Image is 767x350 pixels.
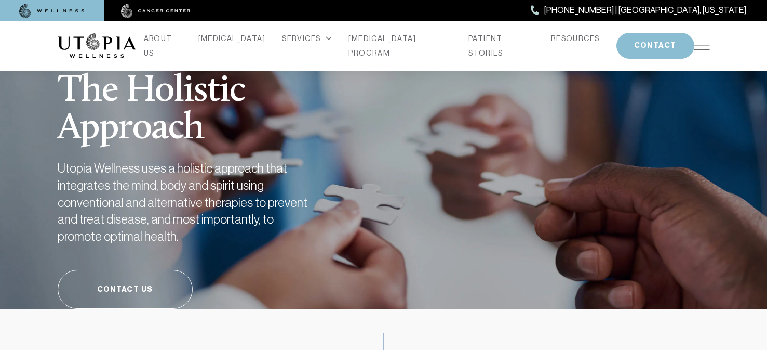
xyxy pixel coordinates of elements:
[58,33,136,58] img: logo
[694,42,710,50] img: icon-hamburger
[58,270,193,309] a: Contact Us
[19,4,85,18] img: wellness
[282,31,332,46] div: SERVICES
[198,31,266,46] a: [MEDICAL_DATA]
[551,31,600,46] a: RESOURCES
[348,31,452,60] a: [MEDICAL_DATA] PROGRAM
[58,47,364,148] h1: The Holistic Approach
[58,160,317,245] h2: Utopia Wellness uses a holistic approach that integrates the mind, body and spirit using conventi...
[531,4,746,17] a: [PHONE_NUMBER] | [GEOGRAPHIC_DATA], [US_STATE]
[468,31,534,60] a: PATIENT STORIES
[544,4,746,17] span: [PHONE_NUMBER] | [GEOGRAPHIC_DATA], [US_STATE]
[144,31,182,60] a: ABOUT US
[616,33,694,59] button: CONTACT
[121,4,191,18] img: cancer center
